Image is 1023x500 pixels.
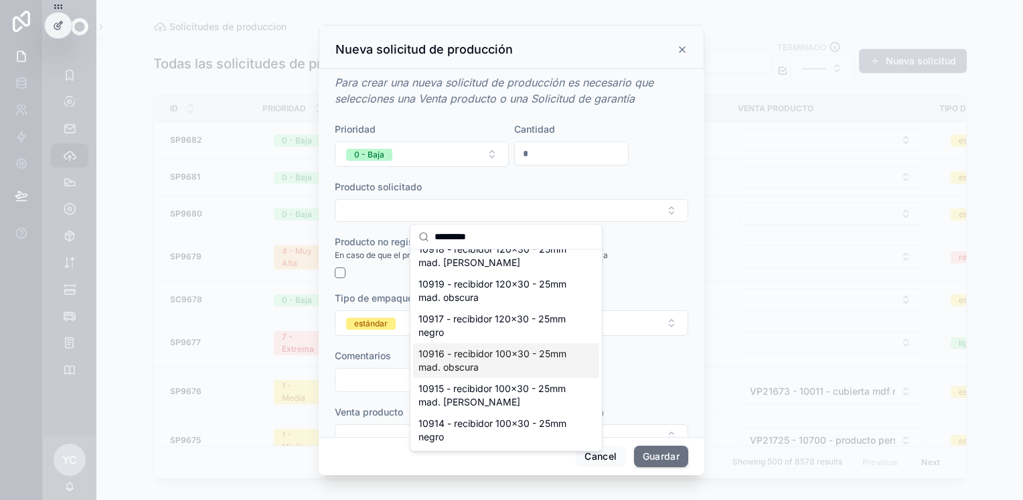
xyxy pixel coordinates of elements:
button: Guardar [634,446,688,467]
span: Comentarios [335,350,391,361]
span: 10915 - recibidor 100x30 - 25mm mad. [PERSON_NAME] [418,382,578,409]
button: Select Button [335,424,509,447]
h3: Nueva solicitud de producción [335,42,513,58]
button: Select Button [335,141,509,167]
span: Producto solicitado [335,181,422,192]
span: Venta producto [335,406,403,418]
span: 10917 - recibidor 120x30 - 25mm negro [418,312,578,339]
span: Tipo de empaque [335,292,413,304]
button: Select Button [335,199,688,222]
span: Producto no registrado [335,236,437,247]
em: Para crear una nueva solicitud de producción es necesario que selecciones una Venta producto o un... [335,76,653,105]
span: Cantidad [514,123,555,135]
div: estándar [354,318,388,330]
button: Select Button [335,310,509,336]
button: Cancel [576,446,625,467]
span: 10918 - recibidor 120x30 - 25mm mad. [PERSON_NAME] [418,243,578,269]
div: Suggestions [410,249,602,450]
span: Prioridad [335,123,376,135]
span: 10919 - recibidor 120x30 - 25mm mad. obscura [418,277,578,304]
div: 0 - Baja [354,149,384,161]
span: En caso de que el producto no esté en la lista anterior, marca esta casilla [335,250,608,261]
span: 10916 - recibidor 100x30 - 25mm mad. obscura [418,347,578,374]
span: 10914 - recibidor 100x30 - 25mm negro [418,417,578,444]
